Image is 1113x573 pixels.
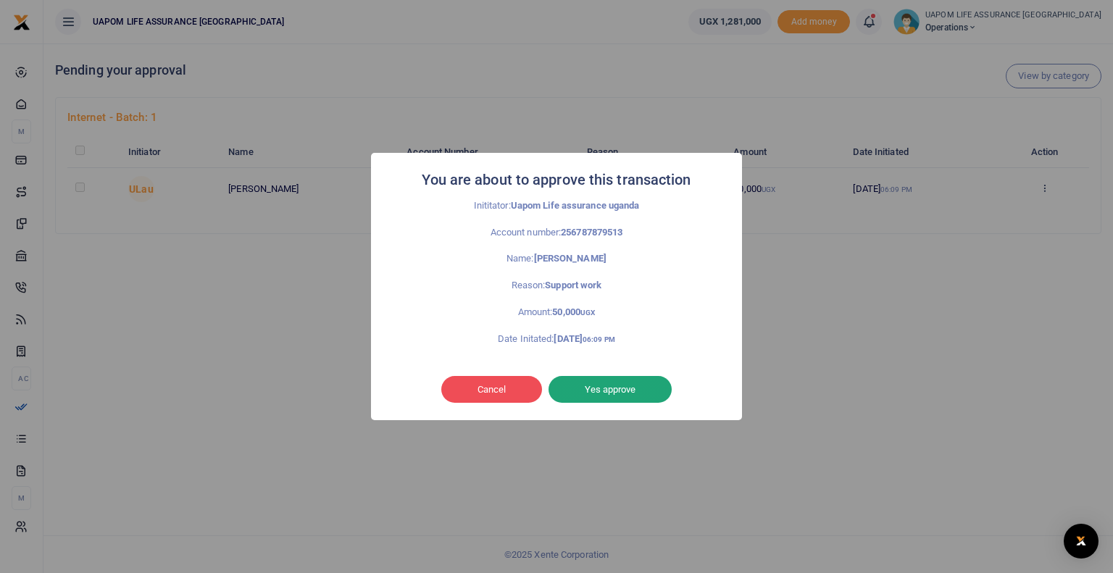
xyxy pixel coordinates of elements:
[552,306,595,317] strong: 50,000
[549,376,672,403] button: Yes approve
[1064,524,1099,559] div: Open Intercom Messenger
[561,227,622,238] strong: 256787879513
[403,225,710,241] p: Account number:
[545,280,601,290] strong: Support work
[403,332,710,347] p: Date Initated:
[534,253,606,264] strong: [PERSON_NAME]
[554,333,614,344] strong: [DATE]
[511,200,640,211] strong: Uapom Life assurance uganda
[403,305,710,320] p: Amount:
[583,335,615,343] small: 06:09 PM
[422,167,691,193] h2: You are about to approve this transaction
[403,198,710,214] p: Inititator:
[403,278,710,293] p: Reason:
[441,376,542,403] button: Cancel
[580,309,595,317] small: UGX
[403,251,710,267] p: Name:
